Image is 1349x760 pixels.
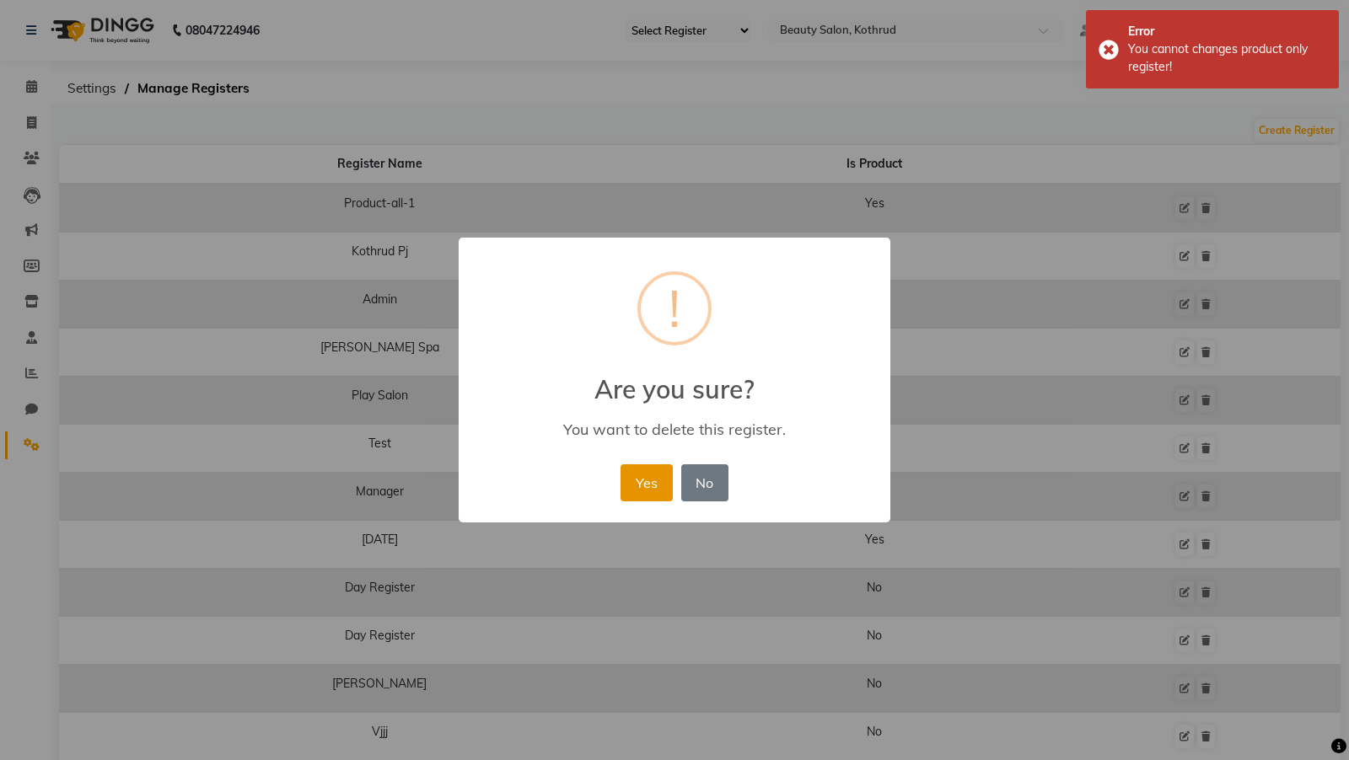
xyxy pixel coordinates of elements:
[621,464,672,501] button: Yes
[1128,40,1326,76] div: You cannot changes product only register!
[1128,23,1326,40] div: Error
[459,354,890,404] h2: Are you sure?
[669,275,680,342] div: !
[681,464,728,501] button: No
[483,420,866,439] div: You want to delete this register.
